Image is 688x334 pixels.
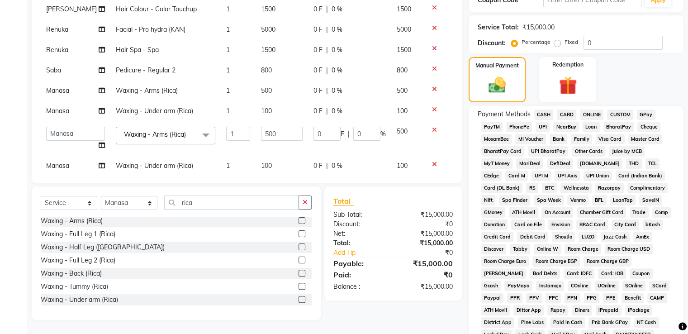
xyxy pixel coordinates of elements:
span: Discover [481,244,507,254]
div: Net: [327,229,393,239]
span: 800 [397,66,408,74]
span: On Account [541,207,573,218]
span: Payment Methods [478,110,531,119]
span: Rupay [547,305,568,315]
span: UPI M [531,171,551,181]
div: ₹15,000.00 [393,239,460,248]
img: _cash.svg [483,75,511,95]
span: F [341,129,344,139]
span: SCard [649,281,669,291]
span: 1 [226,25,230,33]
span: 0 F [313,66,323,75]
span: | [326,106,328,116]
span: 100 [261,162,272,170]
span: Venmo [567,195,588,205]
span: [DOMAIN_NAME] [577,158,622,169]
span: SOnline [622,281,646,291]
span: NT Cash [634,317,659,328]
div: Sub Total: [327,210,393,219]
span: Cheque [637,122,660,132]
span: | [326,5,328,14]
div: ₹15,000.00 [522,23,555,32]
span: BharatPay Card [481,146,525,157]
span: Gcash [481,281,501,291]
span: 0 F [313,106,323,116]
span: Renuka [46,25,68,33]
span: Coupon [630,268,653,279]
span: 1500 [261,46,275,54]
span: 5000 [397,25,411,33]
div: Waxing - Half Leg ([GEOGRAPHIC_DATA]) [41,243,165,252]
span: 100 [261,107,272,115]
span: GPay [637,110,655,120]
span: Manasa [46,107,69,115]
span: 1 [226,86,230,95]
span: Credit Card [481,232,514,242]
div: Waxing - Under arm (Rica) [41,295,118,305]
span: Renuka [46,46,68,54]
span: Jazz Cash [601,232,630,242]
span: Online W [534,244,561,254]
span: Hair Colour - Color Touchup [116,5,197,13]
span: THD [626,158,642,169]
span: GMoney [481,207,506,218]
span: CAMP [647,293,667,303]
span: TCL [645,158,660,169]
span: PhonePe [506,122,532,132]
div: ₹15,000.00 [393,258,460,269]
span: PPC [546,293,561,303]
span: Family [571,134,592,144]
span: 0 % [332,86,342,95]
div: ₹15,000.00 [393,282,460,291]
span: 800 [261,66,272,74]
span: NearBuy [553,122,579,132]
span: Pedicure - Regular 2 [116,66,176,74]
span: 500 [261,86,272,95]
span: 0 F [313,86,323,95]
span: 0 % [332,66,342,75]
span: iPackage [625,305,653,315]
label: Percentage [522,38,550,46]
span: 100 [397,107,408,115]
span: LoanTap [610,195,636,205]
span: | [326,161,328,171]
span: 0 % [332,5,342,14]
div: Paid: [327,269,393,280]
span: 0 F [313,5,323,14]
span: PPR [507,293,522,303]
span: UOnline [595,281,619,291]
span: Waxing - Arms (Rica) [116,86,178,95]
span: Debit Card [517,232,548,242]
div: Balance : [327,282,393,291]
span: 1 [226,46,230,54]
span: RS [526,183,538,193]
span: ATH Movil [481,305,510,315]
span: MI Voucher [515,134,546,144]
span: 500 [397,127,408,135]
span: | [326,86,328,95]
span: COnline [568,281,591,291]
span: Loan [583,122,600,132]
span: 100 [397,162,408,170]
span: LUZO [579,232,597,242]
span: bKash [643,219,663,230]
span: 0 F [313,161,323,171]
span: 1 [226,66,230,74]
span: CASH [534,110,554,120]
span: UPI Axis [555,171,580,181]
input: Search or Scan [164,196,299,210]
span: BTC [542,183,557,193]
span: Facial - Pro hydra (KAN) [116,25,185,33]
span: | [326,66,328,75]
span: PPG [584,293,600,303]
span: Room Charge [565,244,601,254]
span: MariDeal [516,158,543,169]
span: Waxing - Under arm (Rica) [116,107,193,115]
span: 1500 [261,5,275,13]
span: Master Card [628,134,663,144]
span: BRAC Card [576,219,608,230]
a: x [186,130,190,138]
div: ₹15,000.00 [393,229,460,239]
span: Shoutlo [552,232,575,242]
div: Total: [327,239,393,248]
